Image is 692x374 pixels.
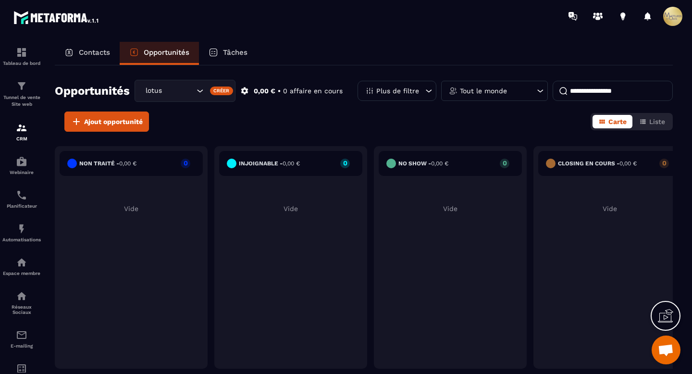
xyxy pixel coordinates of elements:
p: Tout le monde [460,87,507,94]
a: schedulerschedulerPlanificateur [2,182,41,216]
p: 0 [181,160,190,166]
a: automationsautomationsEspace membre [2,249,41,283]
span: Liste [649,118,665,125]
p: 0,00 € [254,87,275,96]
img: formation [16,122,27,134]
img: formation [16,47,27,58]
img: automations [16,257,27,268]
img: automations [16,156,27,167]
button: Ajout opportunité [64,112,149,132]
input: Search for option [177,86,194,96]
p: Tunnel de vente Site web [2,94,41,108]
p: Vide [219,205,362,212]
p: 0 [659,160,669,166]
img: formation [16,80,27,92]
a: Contacts [55,42,120,65]
p: 0 [500,160,509,166]
span: 0,00 € [283,160,300,167]
p: 0 affaire en cours [283,87,343,96]
p: CRM [2,136,41,141]
p: Plus de filtre [376,87,419,94]
h6: Closing en cours - [558,160,637,167]
a: automationsautomationsAutomatisations [2,216,41,249]
button: Carte [593,115,632,128]
p: Réseaux Sociaux [2,304,41,315]
a: Opportunités [120,42,199,65]
p: Tableau de bord [2,61,41,66]
a: Tâches [199,42,257,65]
h6: injoignable - [239,160,300,167]
a: formationformationCRM [2,115,41,149]
img: email [16,329,27,341]
button: Liste [633,115,671,128]
p: • [278,87,281,96]
p: Vide [538,205,681,212]
h2: Opportunités [55,81,130,100]
a: emailemailE-mailing [2,322,41,356]
p: Vide [379,205,522,212]
h6: Non traité - [79,160,136,167]
p: 0 [340,160,350,166]
span: 0,00 € [619,160,637,167]
div: Ouvrir le chat [652,336,680,364]
span: 0,00 € [119,160,136,167]
p: E-mailing [2,343,41,349]
img: scheduler [16,189,27,201]
p: Vide [60,205,203,212]
div: Créer [210,87,234,95]
p: Webinaire [2,170,41,175]
p: Tâches [223,48,247,57]
p: Automatisations [2,237,41,242]
span: Ajout opportunité [84,117,143,126]
a: automationsautomationsWebinaire [2,149,41,182]
span: lotus [143,86,177,96]
img: social-network [16,290,27,302]
span: Carte [608,118,627,125]
div: Search for option [135,80,235,102]
h6: No show - [398,160,448,167]
span: 0,00 € [431,160,448,167]
p: Opportunités [144,48,189,57]
img: logo [13,9,100,26]
a: formationformationTunnel de vente Site web [2,73,41,115]
img: automations [16,223,27,235]
a: social-networksocial-networkRéseaux Sociaux [2,283,41,322]
p: Planificateur [2,203,41,209]
a: formationformationTableau de bord [2,39,41,73]
p: Contacts [79,48,110,57]
p: Espace membre [2,271,41,276]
